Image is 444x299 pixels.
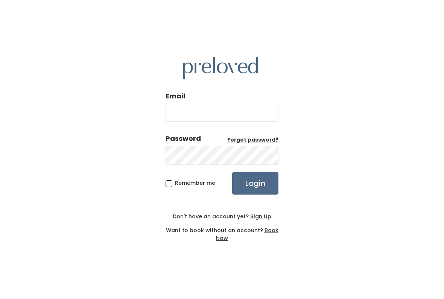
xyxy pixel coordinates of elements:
[166,213,278,220] div: Don't have an account yet?
[249,213,271,220] a: Sign Up
[183,57,258,79] img: preloved logo
[227,136,278,144] a: Forgot password?
[166,220,278,242] div: Want to book without an account?
[175,179,215,187] span: Remember me
[232,172,278,195] input: Login
[166,134,201,143] div: Password
[166,91,185,101] label: Email
[250,213,271,220] u: Sign Up
[216,227,278,242] a: Book Now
